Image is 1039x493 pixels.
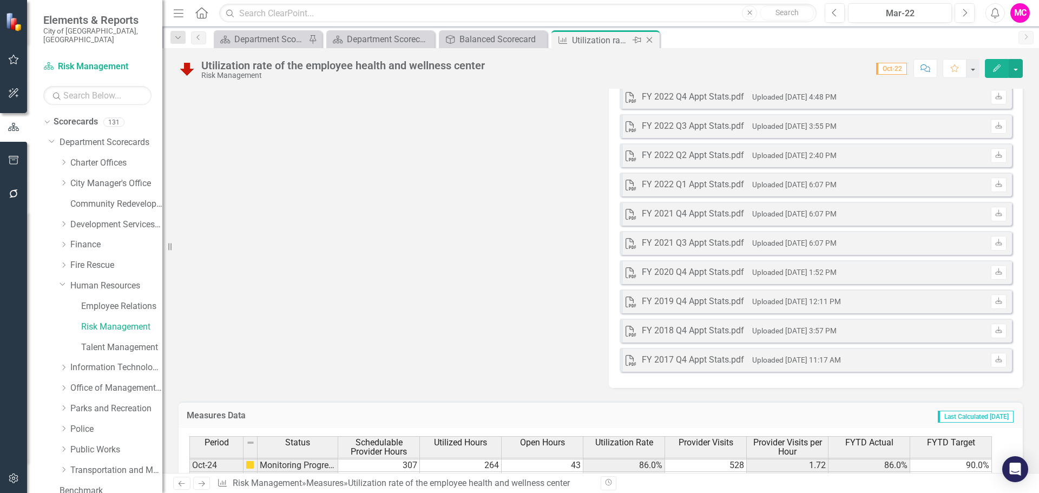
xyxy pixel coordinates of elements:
[43,86,152,105] input: Search Below...
[187,411,546,420] h3: Measures Data
[70,423,162,436] a: Police
[852,7,948,20] div: Mar-22
[752,151,837,160] small: Uploaded [DATE] 2:40 PM
[760,5,814,21] button: Search
[752,122,837,130] small: Uploaded [DATE] 3:55 PM
[752,326,837,335] small: Uploaded [DATE] 3:57 PM
[306,478,344,488] a: Measures
[348,478,570,488] div: Utilization rate of the employee health and wellness center
[1010,3,1030,23] button: MC
[876,63,907,75] span: Oct-22
[258,472,338,484] td: Monitoring Progress
[347,32,432,46] div: Department Scorecard
[70,464,162,477] a: Transportation and Mobility
[679,438,733,448] span: Provider Visits
[43,61,152,73] a: Risk Management
[43,14,152,27] span: Elements & Reports
[502,459,583,472] td: 43
[752,268,837,277] small: Uploaded [DATE] 1:52 PM
[502,472,583,484] td: 20
[81,321,162,333] a: Risk Management
[70,280,162,292] a: Human Resources
[642,354,744,366] div: FY 2017 Q4 Appt Stats.pdf
[5,12,24,31] img: ClearPoint Strategy
[70,198,162,211] a: Community Redevelopment Agency
[642,237,744,249] div: FY 2021 Q3 Appt Stats.pdf
[572,34,630,47] div: Utilization rate of the employee health and wellness center
[642,120,744,133] div: FY 2022 Q3 Appt Stats.pdf
[70,178,162,190] a: City Manager's Office
[70,219,162,231] a: Development Services Department
[70,239,162,251] a: Finance
[285,438,310,448] span: Status
[201,71,485,80] div: Risk Management
[583,459,665,472] td: 86.0%
[442,32,544,46] a: Balanced Scorecard
[60,136,162,149] a: Department Scorecards
[752,239,837,247] small: Uploaded [DATE] 6:07 PM
[81,341,162,354] a: Talent Management
[642,208,744,220] div: FY 2021 Q4 Appt Stats.pdf
[642,179,744,191] div: FY 2022 Q1 Appt Stats.pdf
[642,266,744,279] div: FY 2020 Q4 Appt Stats.pdf
[70,403,162,415] a: Parks and Recreation
[205,438,229,448] span: Period
[752,180,837,189] small: Uploaded [DATE] 6:07 PM
[459,32,544,46] div: Balanced Scorecard
[70,157,162,169] a: Charter Offices
[70,361,162,374] a: Information Technology Services
[189,472,244,484] td: Nov-24
[201,60,485,71] div: Utilization rate of the employee health and wellness center
[752,356,841,364] small: Uploaded [DATE] 11:17 AM
[179,60,196,77] img: Reviewing for Improvement
[338,459,420,472] td: 307
[848,3,952,23] button: Mar-22
[845,438,893,448] span: FYTD Actual
[189,459,244,472] td: Oct-24
[43,27,152,44] small: City of [GEOGRAPHIC_DATA], [GEOGRAPHIC_DATA]
[70,382,162,395] a: Office of Management and Budget
[420,459,502,472] td: 264
[420,472,502,484] td: 232
[642,91,744,103] div: FY 2022 Q4 Appt Stats.pdf
[338,472,420,484] td: 251
[665,472,747,484] td: 471
[219,4,817,23] input: Search ClearPoint...
[234,32,306,46] div: Department Scorecard
[520,438,565,448] span: Open Hours
[70,444,162,456] a: Public Works
[938,411,1014,423] span: Last Calculated [DATE]
[642,149,744,162] div: FY 2022 Q2 Appt Stats.pdf
[910,472,992,484] td: 90.0%
[216,32,306,46] a: Department Scorecard
[828,459,910,472] td: 86.0%
[434,438,487,448] span: Utilized Hours
[246,438,255,447] img: 8DAGhfEEPCf229AAAAAElFTkSuQmCC
[752,93,837,101] small: Uploaded [DATE] 4:48 PM
[340,438,417,457] span: Schedulable Provider Hours
[828,472,910,484] td: 88.9%
[233,478,302,488] a: Risk Management
[583,472,665,484] td: 92.4%
[752,297,841,306] small: Uploaded [DATE] 12:11 PM
[775,8,799,17] span: Search
[246,461,254,469] img: cBAA0RP0Y6D5n+AAAAAElFTkSuQmCC
[910,459,992,472] td: 90.0%
[81,300,162,313] a: Employee Relations
[54,116,98,128] a: Scorecards
[103,117,124,127] div: 131
[258,459,338,472] td: Monitoring Progress
[217,477,593,490] div: » »
[642,325,744,337] div: FY 2018 Q4 Appt Stats.pdf
[595,438,653,448] span: Utilization Rate
[747,472,828,484] td: 1.88
[642,295,744,308] div: FY 2019 Q4 Appt Stats.pdf
[329,32,432,46] a: Department Scorecard
[927,438,975,448] span: FYTD Target
[1002,456,1028,482] div: Open Intercom Messenger
[749,438,826,457] span: Provider Visits per Hour
[665,459,747,472] td: 528
[752,209,837,218] small: Uploaded [DATE] 6:07 PM
[747,459,828,472] td: 1.72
